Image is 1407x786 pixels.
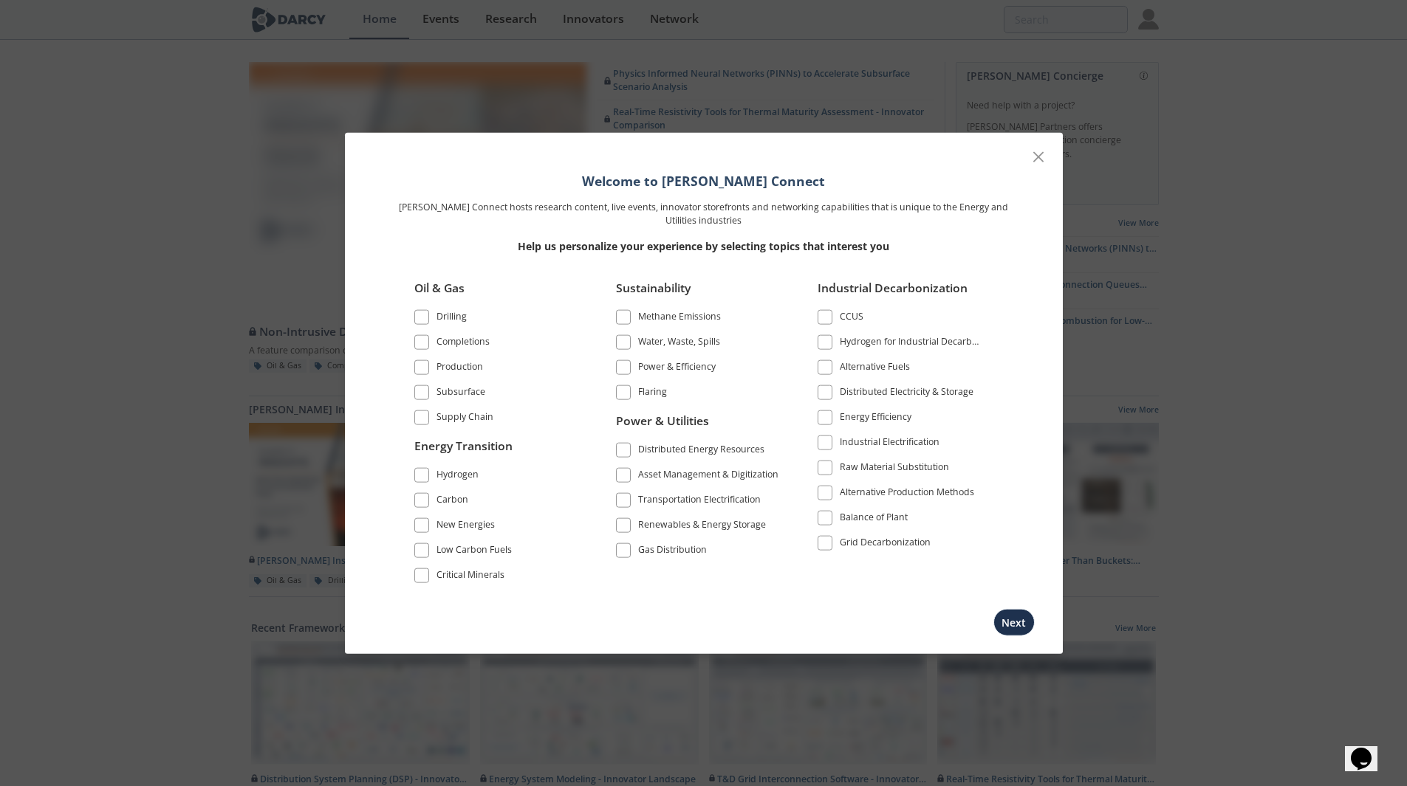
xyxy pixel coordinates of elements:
h1: Welcome to [PERSON_NAME] Connect [394,170,1014,190]
div: Grid Decarbonization [840,535,931,553]
button: Next [993,609,1035,636]
div: Supply Chain [437,410,493,427]
div: Balance of Plant [840,510,908,528]
p: Help us personalize your experience by selecting topics that interest you [394,238,1014,253]
div: Subsurface [437,385,485,402]
iframe: chat widget [1345,727,1392,771]
p: [PERSON_NAME] Connect hosts research content, live events, innovator storefronts and networking c... [394,200,1014,227]
div: Oil & Gas [414,279,580,307]
div: Raw Material Substitution [840,460,949,478]
div: Distributed Energy Resources [638,443,764,461]
div: Production [437,359,483,377]
div: Renewables & Energy Storage [638,518,766,536]
div: Distributed Electricity & Storage [840,385,973,402]
div: Transportation Electrification [638,493,761,511]
div: Hydrogen for Industrial Decarbonization [840,334,983,352]
div: Critical Minerals [437,568,504,586]
div: CCUS [840,309,863,327]
div: Power & Utilities [616,413,781,441]
div: New Energies [437,518,495,536]
div: Low Carbon Fuels [437,543,512,561]
div: Gas Distribution [638,543,707,561]
div: Alternative Fuels [840,359,910,377]
div: Hydrogen [437,468,479,486]
div: Water, Waste, Spills [638,334,720,352]
div: Alternative Production Methods [840,485,974,503]
div: Asset Management & Digitization [638,468,778,486]
div: Industrial Electrification [840,435,939,452]
div: Industrial Decarbonization [818,279,983,307]
div: Completions [437,334,490,352]
div: Energy Transition [414,438,580,466]
div: Sustainability [616,279,781,307]
div: Flaring [638,385,667,402]
div: Methane Emissions [638,309,721,327]
div: Energy Efficiency [840,410,911,427]
div: Drilling [437,309,467,327]
div: Power & Efficiency [638,359,716,377]
div: Carbon [437,493,468,511]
